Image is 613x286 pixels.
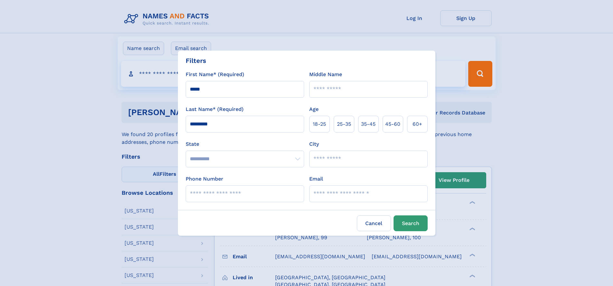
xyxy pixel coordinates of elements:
label: Last Name* (Required) [186,105,244,113]
span: 60+ [413,120,422,128]
span: 18‑25 [313,120,326,128]
span: 35‑45 [361,120,376,128]
div: Filters [186,56,206,65]
label: City [309,140,319,148]
label: State [186,140,304,148]
label: Cancel [357,215,391,231]
label: First Name* (Required) [186,71,244,78]
label: Phone Number [186,175,223,183]
button: Search [394,215,428,231]
label: Age [309,105,319,113]
label: Email [309,175,323,183]
span: 45‑60 [385,120,400,128]
span: 25‑35 [337,120,351,128]
label: Middle Name [309,71,342,78]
